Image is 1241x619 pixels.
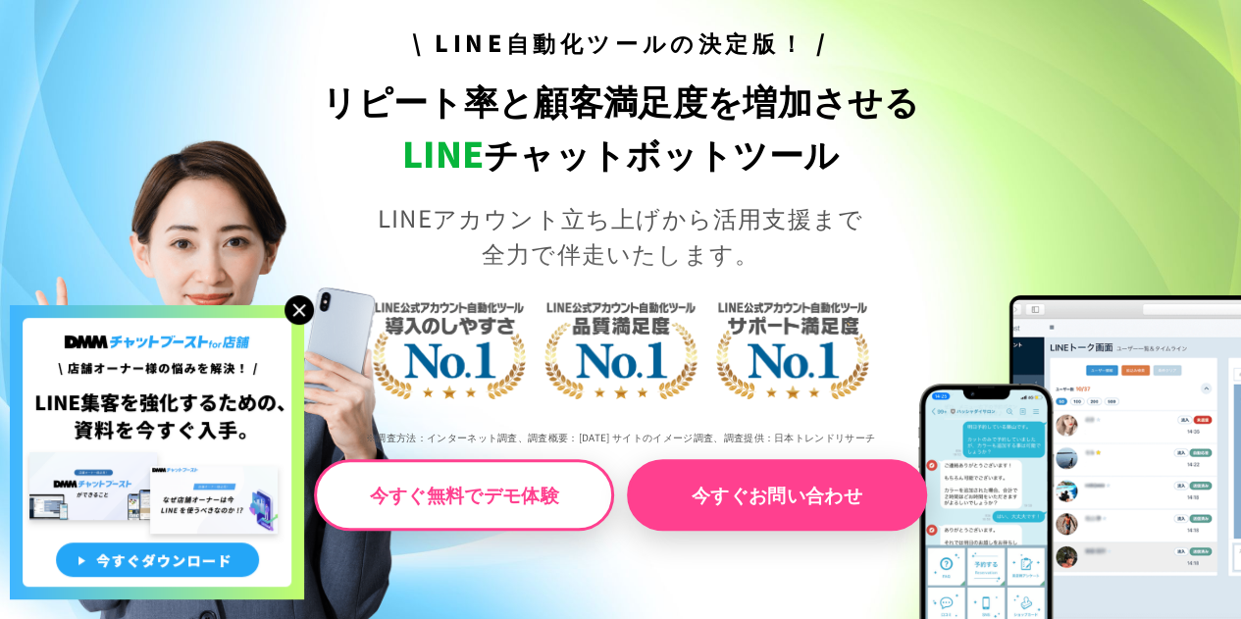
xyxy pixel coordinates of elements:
h3: \ LINE自動化ツールの決定版！ / [310,26,931,60]
p: LINEアカウント立ち上げから活用支援まで 全力で伴走いたします。 [310,200,931,271]
span: LINE [402,128,484,178]
img: 店舗オーナー様の悩みを解決!LINE集客を狂化するための資料を今すぐ入手! [10,305,304,599]
img: LINE公式アカウント自動化ツール導入のしやすさNo.1｜LINE公式アカウント自動化ツール品質満足度No.1｜LINE公式アカウント自動化ツールサポート満足度No.1 [310,227,931,465]
h1: リピート率と顧客満足度を増加させる チャットボットツール [310,75,931,181]
p: ※調査方法：インターネット調査、調査概要：[DATE] サイトのイメージ調査、調査提供：日本トレンドリサーチ [310,416,931,459]
a: 店舗オーナー様の悩みを解決!LINE集客を狂化するための資料を今すぐ入手! [10,305,304,329]
a: 今すぐお問い合わせ [627,459,927,531]
a: 今すぐ無料でデモ体験 [314,459,614,531]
